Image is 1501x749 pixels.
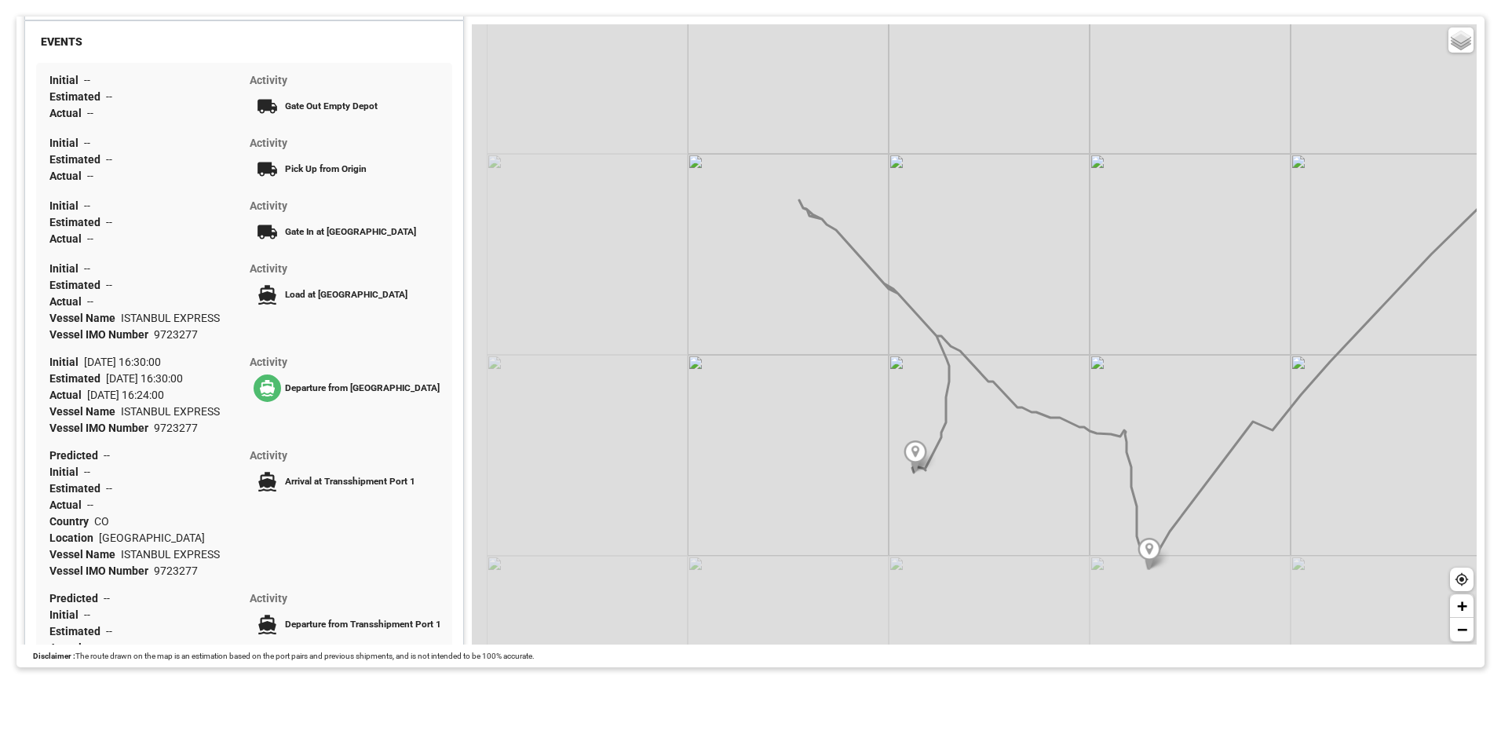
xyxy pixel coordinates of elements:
span: -- [106,482,112,495]
img: Marker [904,440,927,473]
span: Estimated [49,153,106,166]
span: -- [104,449,110,462]
span: Predicted [49,449,104,462]
span: -- [106,279,112,291]
span: -- [106,90,112,103]
span: -- [84,199,90,212]
span: Vessel IMO Number [49,564,154,577]
span: CO [94,515,109,528]
span: Vessel Name [49,312,121,324]
span: Estimated [49,90,106,103]
div: EVENTS [36,32,87,52]
span: -- [87,295,93,308]
span: ISTANBUL EXPRESS [121,405,220,418]
a: Layers [1448,27,1474,53]
span: Vessel IMO Number [49,328,154,341]
a: Zoom out [1450,618,1474,641]
span: Location [49,532,99,544]
span: Estimated [49,482,106,495]
img: Marker [1138,538,1161,570]
span: Estimated [49,279,106,291]
span: Arrival at Transshipment Port 1 [285,476,415,487]
span: Actual [49,389,87,401]
span: 9723277 [154,564,198,577]
span: -- [87,107,93,119]
span: Country [49,515,94,528]
span: Initial [49,74,84,86]
span: Activity [250,74,287,86]
span: Initial [49,356,84,368]
a: Zoom in [1450,594,1474,618]
span: Activity [250,449,287,462]
span: -- [106,153,112,166]
span: Initial [49,466,84,478]
span: Departure from [GEOGRAPHIC_DATA] [285,382,440,393]
span: Initial [49,199,84,212]
span: + [1457,596,1467,616]
span: Actual [49,641,87,654]
span: [DATE] 16:30:00 [84,356,161,368]
span: 9723277 [154,422,198,434]
span: -- [106,216,112,228]
span: Actual [49,107,87,119]
span: -- [87,499,93,511]
span: -- [84,262,90,275]
span: -- [84,608,90,621]
span: ISTANBUL EXPRESS [121,548,220,561]
span: Estimated [49,372,106,385]
span: The route drawn on the map is an estimation based on the port pairs and previous shipments, and i... [75,652,535,660]
span: [GEOGRAPHIC_DATA] [99,532,205,544]
span: Activity [250,137,287,149]
span: Activity [250,356,287,368]
span: -- [87,232,93,245]
span: -- [106,625,112,638]
span: Initial [49,262,84,275]
span: 9723277 [154,328,198,341]
span: Actual [49,170,87,182]
span: -- [84,466,90,478]
span: Pick Up from Origin [285,163,367,174]
span: Predicted [49,592,104,605]
span: Departure from Transshipment Port 1 [285,619,441,630]
span: Actual [49,499,87,511]
span: Vessel Name [49,405,121,418]
span: -- [84,137,90,149]
span: -- [87,170,93,182]
span: Activity [250,592,287,605]
span: Load at [GEOGRAPHIC_DATA] [285,289,407,300]
span: [DATE] 16:30:00 [106,372,183,385]
span: Gate In at [GEOGRAPHIC_DATA] [285,226,416,237]
span: Actual [49,295,87,308]
span: Initial [49,608,84,621]
span: Activity [250,262,287,275]
span: [DATE] 16:24:00 [87,389,164,401]
span: -- [87,641,93,654]
span: Disclaimer : [33,652,75,660]
span: Activity [250,199,287,212]
span: Estimated [49,625,106,638]
span: Estimated [49,216,106,228]
span: Gate Out Empty Depot [285,100,378,111]
span: Vessel IMO Number [49,422,154,434]
span: -- [84,74,90,86]
span: -- [104,592,110,605]
span: Initial [49,137,84,149]
span: Vessel Name [49,548,121,561]
span: ISTANBUL EXPRESS [121,312,220,324]
span: Actual [49,232,87,245]
span: − [1457,619,1467,639]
